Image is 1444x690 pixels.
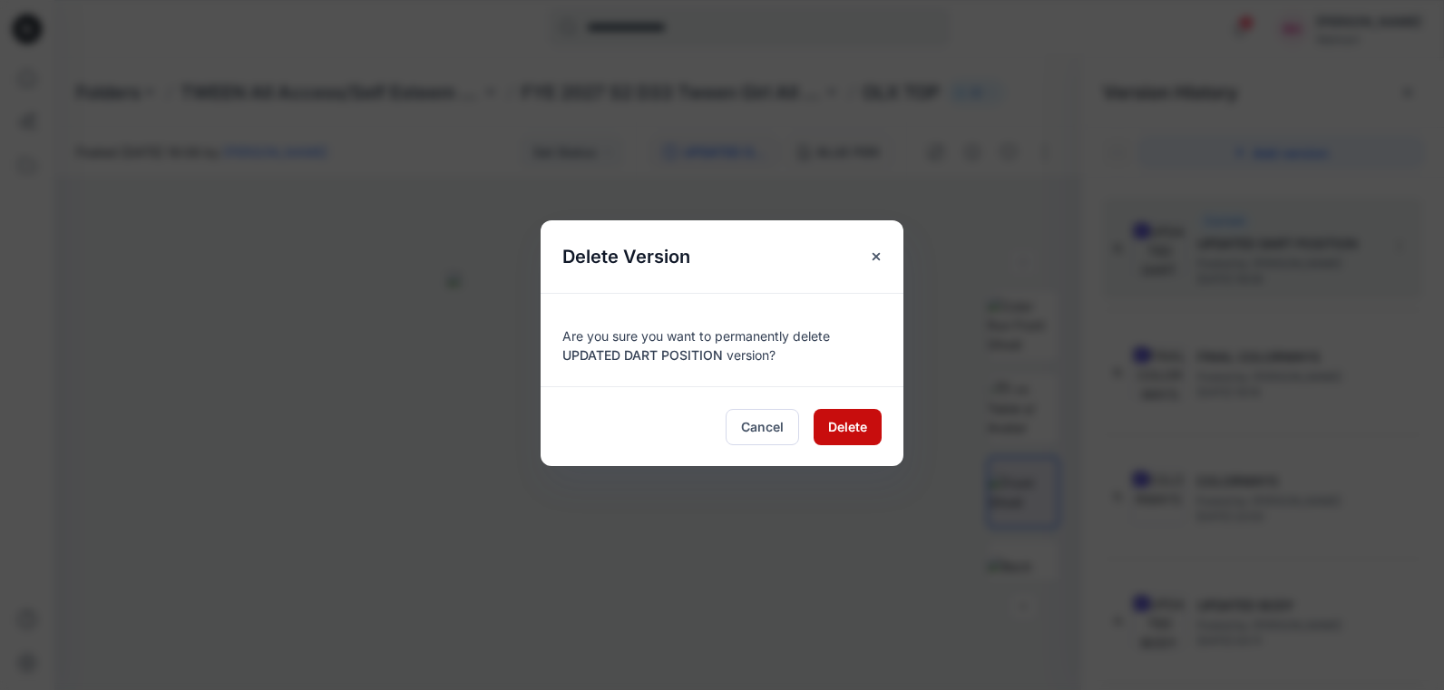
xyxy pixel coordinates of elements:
[828,417,867,436] span: Delete
[541,220,712,293] h5: Delete Version
[726,409,799,445] button: Cancel
[562,316,882,364] div: Are you sure you want to permanently delete version?
[860,240,893,273] button: Close
[562,347,723,363] span: UPDATED DART POSITION
[814,409,882,445] button: Delete
[741,417,784,436] span: Cancel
